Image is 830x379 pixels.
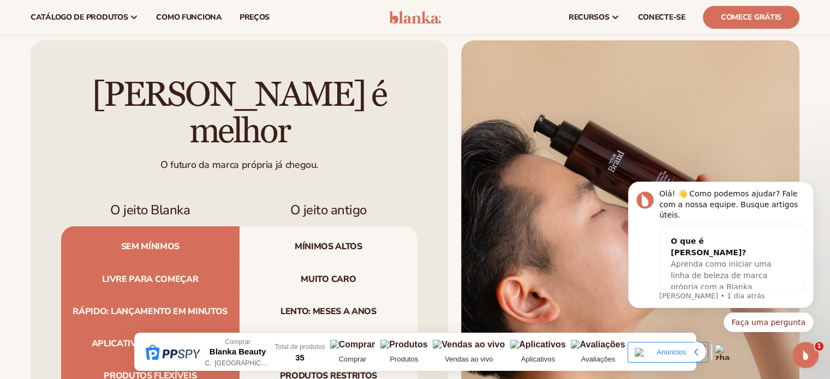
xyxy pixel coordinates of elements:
[569,12,610,22] font: recursos
[240,12,270,22] font: preços
[160,158,318,171] font: O futuro da marca própria já chegou.
[389,11,441,24] img: logotipo
[110,201,190,219] font: O jeito Blanka
[280,305,377,317] font: Lento: meses a anos
[792,342,819,368] iframe: Chat ao vivo do Intercom
[290,201,367,219] font: O jeito antigo
[703,6,799,29] a: Comece grátis
[612,157,830,350] iframe: Mensagem de notificação do intercomunicador
[156,12,222,22] font: Como funciona
[31,12,128,22] font: catálogo de produtos
[817,342,821,350] font: 1
[295,240,362,252] font: Mínimos altos
[121,240,180,252] font: Sem mínimos
[102,273,198,285] font: Livre para começar
[637,12,685,22] font: CONECTE-SE
[92,74,386,153] font: [PERSON_NAME] é melhor
[92,338,209,350] font: Aplicativo fácil de usar
[73,305,228,317] font: Rápido: lançamento em minutos
[301,273,356,285] font: Muito caro
[721,12,781,22] font: Comece grátis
